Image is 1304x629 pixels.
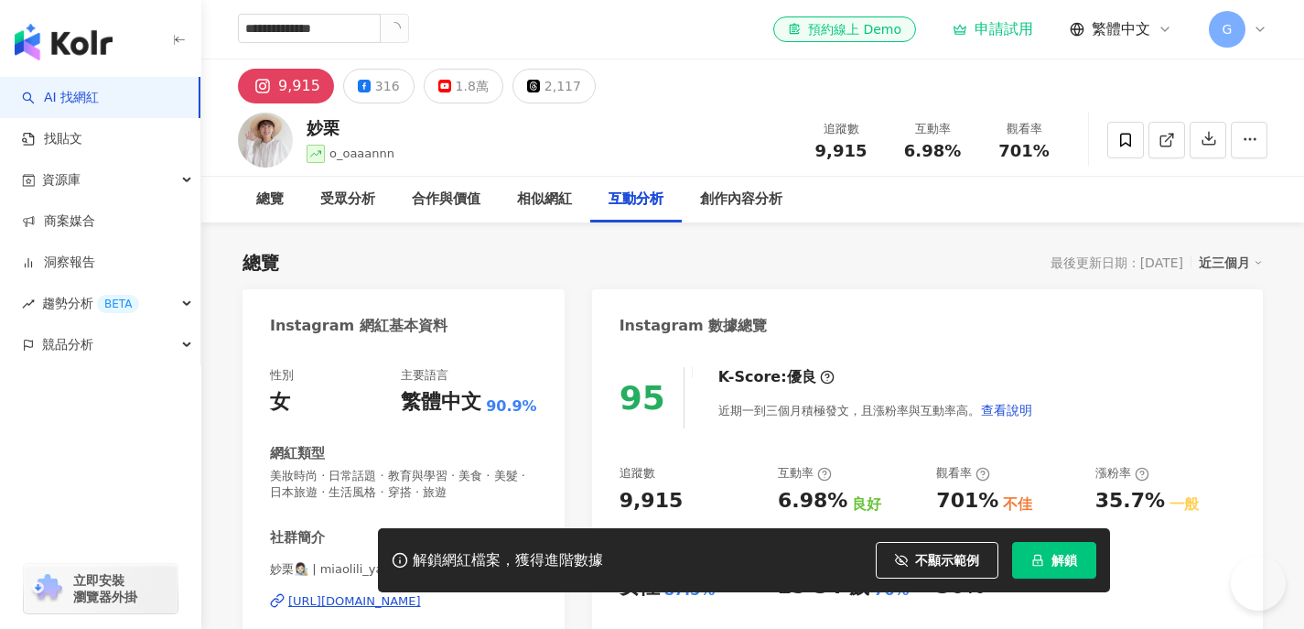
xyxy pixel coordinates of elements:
[22,298,35,310] span: rise
[1031,554,1044,567] span: lock
[876,542,998,579] button: 不顯示範例
[815,141,868,160] span: 9,915
[288,593,421,610] div: [URL][DOMAIN_NAME]
[29,574,65,603] img: chrome extension
[401,388,481,417] div: 繁體中文
[936,465,990,482] div: 觀看率
[700,189,782,211] div: 創作內容分析
[1169,494,1199,515] div: 一般
[42,324,93,365] span: 競品分析
[852,494,881,515] div: 良好
[1095,465,1149,482] div: 漲粉率
[620,316,768,336] div: Instagram 數據總覽
[22,89,99,107] a: searchAI 找網紅
[486,396,537,417] span: 90.9%
[320,189,375,211] div: 受眾分析
[778,465,832,482] div: 互動率
[718,367,835,387] div: K-Score :
[270,593,537,610] a: [URL][DOMAIN_NAME]
[620,487,684,515] div: 9,915
[401,367,448,384] div: 主要語言
[778,487,847,515] div: 6.98%
[787,367,816,387] div: 優良
[242,250,279,276] div: 總覽
[998,142,1050,160] span: 701%
[517,189,572,211] div: 相似網紅
[609,189,663,211] div: 互動分析
[718,392,1033,428] div: 近期一到三個月積極發文，且漲粉率與互動率高。
[1051,553,1077,568] span: 解鎖
[1051,255,1183,270] div: 最後更新日期：[DATE]
[904,142,961,160] span: 6.98%
[981,403,1032,418] span: 查看說明
[42,159,81,201] span: 資源庫
[1223,19,1233,39] span: G
[22,130,82,148] a: 找貼文
[413,551,603,570] div: 解鎖網紅檔案，獲得進階數據
[97,295,139,313] div: BETA
[788,20,901,38] div: 預約線上 Demo
[620,379,665,417] div: 95
[980,392,1033,428] button: 查看說明
[915,553,979,568] span: 不顯示範例
[15,24,113,60] img: logo
[1199,251,1263,275] div: 近三個月
[620,465,655,482] div: 追蹤數
[1003,494,1032,515] div: 不佳
[270,444,325,463] div: 網紅類型
[1092,19,1150,39] span: 繁體中文
[73,572,137,605] span: 立即安裝 瀏覽器外掛
[22,254,95,272] a: 洞察報告
[898,120,967,138] div: 互動率
[936,487,998,515] div: 701%
[412,189,480,211] div: 合作與價值
[1012,542,1096,579] button: 解鎖
[24,564,178,613] a: chrome extension立即安裝 瀏覽器外掛
[387,20,403,36] span: loading
[773,16,916,42] a: 預約線上 Demo
[256,189,284,211] div: 總覽
[270,316,447,336] div: Instagram 網紅基本資料
[989,120,1059,138] div: 觀看率
[270,468,537,501] span: 美妝時尚 · 日常話題 · 教育與學習 · 美食 · 美髮 · 日本旅遊 · 生活風格 · 穿搭 · 旅遊
[270,367,294,384] div: 性別
[953,20,1033,38] a: 申請試用
[806,120,876,138] div: 追蹤數
[22,212,95,231] a: 商案媒合
[42,283,139,324] span: 趨勢分析
[1095,487,1165,515] div: 35.7%
[270,388,290,417] div: 女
